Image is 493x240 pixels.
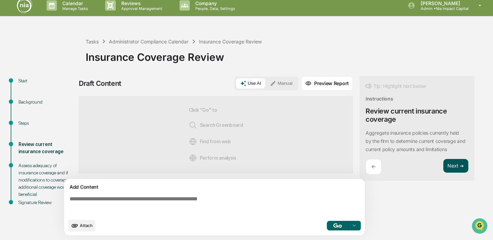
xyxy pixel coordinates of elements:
[14,121,44,128] span: Preclearance
[189,154,197,162] img: Analysis
[366,130,465,152] p: Aggregate insurance policies currently held by the firm to determine current coverage and current...
[79,79,121,88] div: Draft Content
[68,220,95,231] button: upload document
[189,107,243,162] div: Click "Go" to
[19,162,75,198] div: Assess adequacy of insurance coverage and if modifications to coverage or additional coverage wou...
[47,119,88,131] a: 🗄️Attestations
[236,78,265,89] button: Use AI
[7,122,12,128] div: 🖐️
[4,132,46,144] a: 🔎Data Lookup
[109,39,188,44] div: Administrator Compliance Calendar
[116,54,125,63] button: Start new chat
[106,75,125,83] button: See all
[189,137,197,146] img: Web
[80,223,93,228] span: Attach
[443,159,468,173] button: Next ➔
[57,93,59,98] span: •
[116,0,166,6] p: Reviews
[327,221,349,230] button: Go
[86,39,99,44] div: Tasks
[415,6,469,11] p: Admin • Nia Impact Capital
[14,134,43,141] span: Data Lookup
[31,59,94,65] div: We're available if you need us!
[19,98,75,106] div: Background
[48,151,83,156] a: Powered byPylon
[57,0,91,6] p: Calendar
[4,119,47,131] a: 🖐️Preclearance
[14,52,27,65] img: 8933085812038_c878075ebb4cc5468115_72.jpg
[471,217,490,236] iframe: Open customer support
[7,52,19,65] img: 1746055101610-c473b297-6a78-478c-a979-82029cc54cd1
[366,96,393,102] div: Instructions
[50,122,55,128] div: 🗄️
[189,121,197,129] img: Search
[266,78,297,89] button: Manual
[7,76,46,81] div: Past conversations
[19,120,75,127] div: Steps
[7,86,18,97] img: Mary Jo Willmore
[189,121,243,129] span: Search Greenboard
[366,107,468,123] div: Review current insurance coverage
[21,93,56,98] span: [PERSON_NAME]
[333,223,342,228] img: Go
[57,121,85,128] span: Attestations
[19,141,75,155] div: Review current insurance coverage
[371,163,376,170] p: ←
[68,183,361,191] div: Add Content
[68,151,83,156] span: Pylon
[19,77,75,84] div: Start
[415,0,469,6] p: [PERSON_NAME]
[190,0,238,6] p: Company
[61,93,75,98] span: [DATE]
[31,52,112,59] div: Start new chat
[301,76,353,91] button: Preview Report
[7,14,125,25] p: How can we help?
[57,6,91,11] p: Manage Tasks
[116,6,166,11] p: Approval Management
[366,82,426,90] div: Tip: Highlight text below
[199,39,262,44] div: Insurance Coverage Review
[190,6,238,11] p: People, Data, Settings
[19,199,75,206] div: Signature Review
[7,135,12,141] div: 🔎
[86,45,490,63] div: Insurance Coverage Review
[189,154,236,162] span: Perform analysis
[189,137,231,146] span: Find from web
